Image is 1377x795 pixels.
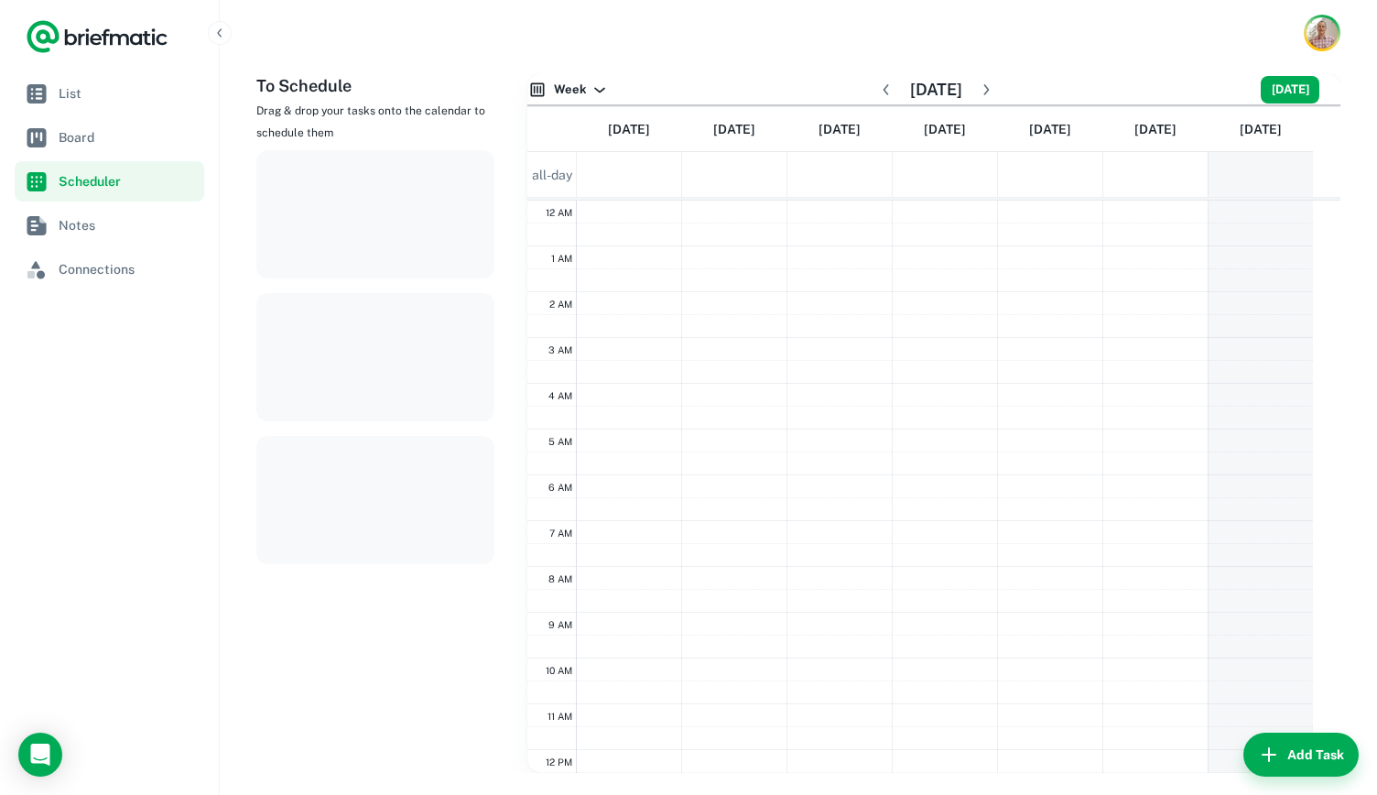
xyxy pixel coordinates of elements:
[549,528,572,539] span: 7 AM
[26,18,168,55] a: Logo
[1134,107,1176,151] a: August 30, 2025
[1240,107,1282,151] a: August 31, 2025
[548,436,572,447] span: 5 AM
[819,107,861,151] a: August 27, 2025
[59,127,197,147] span: Board
[548,619,572,630] span: 9 AM
[1307,17,1338,49] img: Rob Mark
[18,733,62,777] div: Load Chat
[1261,76,1319,103] button: [DATE]
[15,249,204,289] a: Connections
[551,253,572,264] span: 1 AM
[548,390,572,401] span: 4 AM
[1304,15,1340,51] button: Account button
[15,73,204,114] a: List
[59,171,197,191] span: Scheduler
[548,573,572,584] span: 8 AM
[59,83,197,103] span: List
[548,711,572,722] span: 11 AM
[1243,733,1359,777] button: Add Task
[546,757,572,768] span: 12 PM
[546,665,572,676] span: 10 AM
[59,215,197,235] span: Notes
[910,77,962,103] h6: [DATE]
[15,161,204,201] a: Scheduler
[713,107,755,151] a: August 26, 2025
[548,482,572,493] span: 6 AM
[15,117,204,158] a: Board
[549,299,572,310] span: 2 AM
[59,259,197,279] span: Connections
[608,107,650,151] a: August 25, 2025
[526,76,611,103] button: Week
[15,205,204,245] a: Notes
[256,73,513,99] h6: To Schedule
[256,104,485,139] span: Drag & drop your tasks onto the calendar to schedule them
[548,344,572,355] span: 3 AM
[528,165,576,185] span: all-day
[1029,107,1071,151] a: August 29, 2025
[924,107,966,151] a: August 28, 2025
[546,207,572,218] span: 12 AM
